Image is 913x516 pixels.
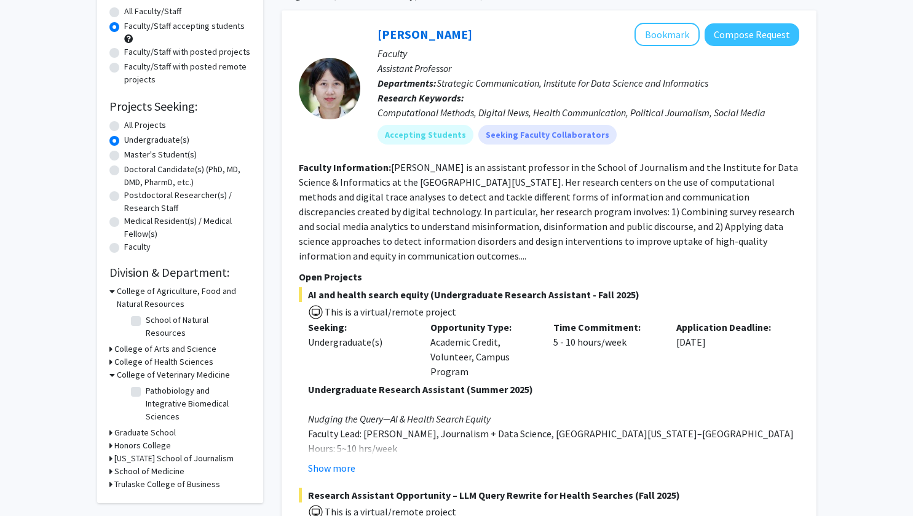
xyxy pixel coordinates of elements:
b: Faculty Information: [299,161,391,173]
p: Open Projects [299,269,799,284]
strong: Undergraduate Research Assistant (Summer 2025) [308,383,533,395]
span: This is a virtual/remote project [323,306,456,318]
div: Undergraduate(s) [308,335,413,349]
label: All Faculty/Staff [124,5,181,18]
mat-chip: Seeking Faculty Collaborators [478,125,617,145]
span: Hours: 5~10 hrs/week [308,442,397,454]
span: Research Assistant Opportunity – LLM Query Rewrite for Health Searches (Fall 2025) [299,488,799,502]
a: [PERSON_NAME] [377,26,472,42]
div: [DATE] [667,320,790,379]
h3: Trulaske College of Business [114,478,220,491]
label: Doctoral Candidate(s) (PhD, MD, DMD, PharmD, etc.) [124,163,251,189]
label: All Projects [124,119,166,132]
button: Show more [308,461,355,475]
h3: College of Health Sciences [114,355,213,368]
h3: College of Veterinary Medicine [117,368,230,381]
label: Faculty/Staff with posted projects [124,46,250,58]
label: Postdoctoral Researcher(s) / Research Staff [124,189,251,215]
fg-read-more: [PERSON_NAME] is an assistant professor in the School of Journalism and the Institute for Data Sc... [299,161,798,262]
label: Faculty/Staff with posted remote projects [124,60,251,86]
p: Assistant Professor [377,61,799,76]
p: Opportunity Type: [430,320,535,335]
h3: Graduate School [114,426,176,439]
label: School of Natural Resources [146,314,248,339]
label: Pathobiology and Integrative Biomedical Sciences [146,384,248,423]
label: Medical Resident(s) / Medical Fellow(s) [124,215,251,240]
h3: Honors College [114,439,171,452]
h3: [US_STATE] School of Journalism [114,452,234,465]
label: Faculty [124,240,151,253]
em: Nudging the Query—AI & Health Search Equity [308,413,491,425]
label: Master's Student(s) [124,148,197,161]
h2: Projects Seeking: [109,99,251,114]
span: Strategic Communication, Institute for Data Science and Informatics [437,77,708,89]
p: Time Commitment: [553,320,658,335]
button: Add Chau Tong to Bookmarks [634,23,700,46]
div: Academic Credit, Volunteer, Campus Program [421,320,544,379]
div: Computational Methods, Digital News, Health Communication, Political Journalism, Social Media [377,105,799,120]
p: Seeking: [308,320,413,335]
h3: College of Agriculture, Food and Natural Resources [117,285,251,311]
label: Faculty/Staff accepting students [124,20,245,33]
mat-chip: Accepting Students [377,125,473,145]
iframe: Chat [9,461,52,507]
p: Faculty [377,46,799,61]
p: Application Deadline: [676,320,781,335]
span: AI and health search equity (Undergraduate Research Assistant - Fall 2025) [299,287,799,302]
h3: College of Arts and Science [114,343,216,355]
div: 5 - 10 hours/week [544,320,667,379]
b: Departments: [377,77,437,89]
button: Compose Request to Chau Tong [705,23,799,46]
h2: Division & Department: [109,265,251,280]
label: Undergraduate(s) [124,133,189,146]
b: Research Keywords: [377,92,464,104]
span: Faculty Lead: [PERSON_NAME], Journalism + Data Science, [GEOGRAPHIC_DATA][US_STATE]–[GEOGRAPHIC_D... [308,427,794,440]
h3: School of Medicine [114,465,184,478]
